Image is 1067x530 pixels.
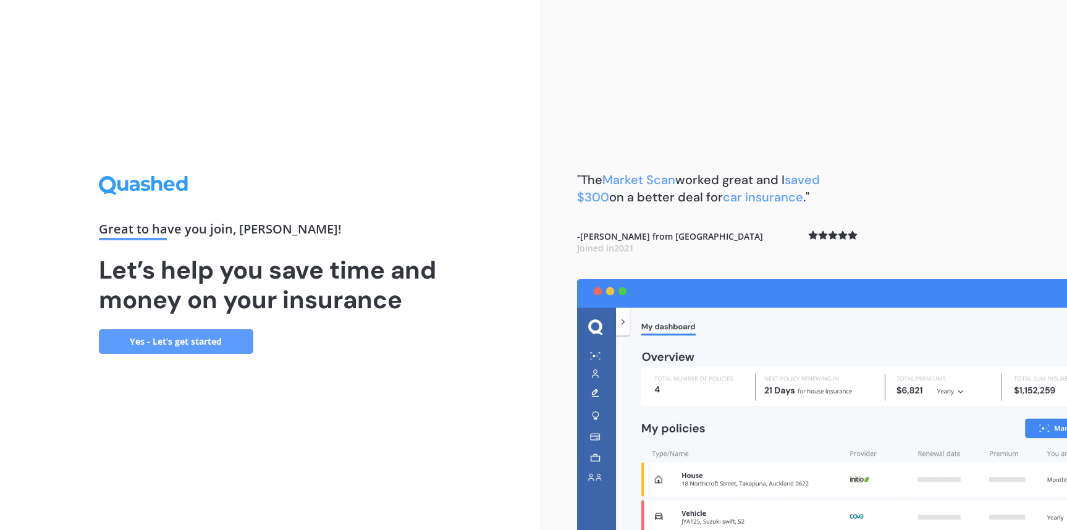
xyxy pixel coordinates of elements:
[723,189,803,205] span: car insurance
[99,329,253,354] a: Yes - Let’s get started
[577,172,820,205] span: saved $300
[99,255,441,314] h1: Let’s help you save time and money on your insurance
[99,223,441,240] div: Great to have you join , [PERSON_NAME] !
[577,230,763,254] b: - [PERSON_NAME] from [GEOGRAPHIC_DATA]
[602,172,675,188] span: Market Scan
[577,172,820,205] b: "The worked great and I on a better deal for ."
[577,242,634,254] span: Joined in 2021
